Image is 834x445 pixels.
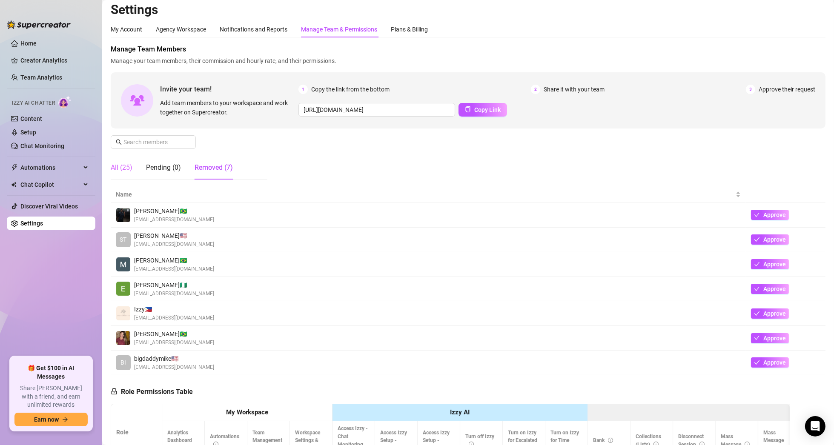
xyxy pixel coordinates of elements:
[763,359,786,366] span: Approve
[111,388,118,395] span: lock
[20,74,62,81] a: Team Analytics
[62,416,68,422] span: arrow-right
[474,106,501,113] span: Copy Link
[120,235,127,244] span: ST
[111,186,746,203] th: Name
[754,212,760,218] span: check
[111,163,132,173] div: All (25)
[58,96,72,108] img: AI Chatter
[116,139,122,145] span: search
[11,164,18,171] span: thunderbolt
[134,265,214,273] span: [EMAIL_ADDRESS][DOMAIN_NAME]
[34,416,59,423] span: Earn now
[751,234,789,245] button: Approve
[450,408,470,416] strong: Izzy AI
[763,261,786,268] span: Approve
[116,306,130,320] img: Izzy
[20,54,89,67] a: Creator Analytics
[754,286,760,292] span: check
[146,163,181,173] div: Pending (0)
[20,178,81,191] span: Chat Copilot
[751,308,789,319] button: Approve
[311,85,390,94] span: Copy the link from the bottom
[134,256,214,265] span: [PERSON_NAME] 🇧🇷
[123,137,184,147] input: Search members
[301,25,377,34] div: Manage Team & Permissions
[134,363,214,371] span: [EMAIL_ADDRESS][DOMAIN_NAME]
[14,413,88,426] button: Earn nowarrow-right
[531,85,540,94] span: 2
[134,216,214,224] span: [EMAIL_ADDRESS][DOMAIN_NAME]
[20,115,42,122] a: Content
[12,99,55,107] span: Izzy AI Chatter
[111,387,193,397] h5: Role Permissions Table
[111,2,825,18] h2: Settings
[20,161,81,174] span: Automations
[7,20,71,29] img: logo-BBDzfeDw.svg
[20,40,37,47] a: Home
[754,335,760,341] span: check
[195,163,233,173] div: Removed (7)
[763,236,786,243] span: Approve
[751,333,789,343] button: Approve
[116,208,130,222] img: Kaleo Macedo
[465,106,471,112] span: copy
[751,210,789,220] button: Approve
[134,339,214,347] span: [EMAIL_ADDRESS][DOMAIN_NAME]
[134,206,214,216] span: [PERSON_NAME] 🇧🇷
[751,357,789,368] button: Approve
[759,85,815,94] span: Approve their request
[14,364,88,381] span: 🎁 Get $100 in AI Messages
[226,408,268,416] strong: My Workspace
[134,305,214,314] span: Izzy 🇵🇭
[754,237,760,242] span: check
[111,44,825,54] span: Manage Team Members
[544,85,605,94] span: Share it with your team
[763,285,786,292] span: Approve
[763,335,786,342] span: Approve
[134,231,214,240] span: [PERSON_NAME] 🇺🇸
[220,25,287,34] div: Notifications and Reports
[20,129,36,136] a: Setup
[134,314,214,322] span: [EMAIL_ADDRESS][DOMAIN_NAME]
[11,182,17,188] img: Chat Copilot
[298,85,308,94] span: 1
[763,211,786,218] span: Approve
[459,103,507,117] button: Copy Link
[751,259,789,269] button: Approve
[763,310,786,317] span: Approve
[754,311,760,317] span: check
[14,384,88,409] span: Share [PERSON_NAME] with a friend, and earn unlimited rewards
[111,25,142,34] div: My Account
[746,85,755,94] span: 3
[134,280,214,290] span: [PERSON_NAME] 🇳🇬
[134,290,214,298] span: [EMAIL_ADDRESS][DOMAIN_NAME]
[120,358,126,367] span: BI
[20,220,43,227] a: Settings
[20,143,64,149] a: Chat Monitoring
[805,416,825,436] div: Open Intercom Messenger
[134,354,214,363] span: bigdaddymike 🇺🇸
[160,84,298,94] span: Invite your team!
[391,25,428,34] div: Plans & Billing
[116,331,130,345] img: Aline Lozano
[134,240,214,248] span: [EMAIL_ADDRESS][DOMAIN_NAME]
[608,438,613,443] span: info-circle
[116,190,734,199] span: Name
[754,359,760,365] span: check
[160,98,295,117] span: Add team members to your workspace and work together on Supercreator.
[20,203,78,210] a: Discover Viral Videos
[111,56,825,66] span: Manage your team members, their commission and hourly rate, and their permissions.
[751,284,789,294] button: Approve
[593,437,613,443] span: Bank
[116,257,130,271] img: Michael Wray
[754,261,760,267] span: check
[134,329,214,339] span: [PERSON_NAME] 🇧🇷
[156,25,206,34] div: Agency Workspace
[116,282,130,296] img: Ann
